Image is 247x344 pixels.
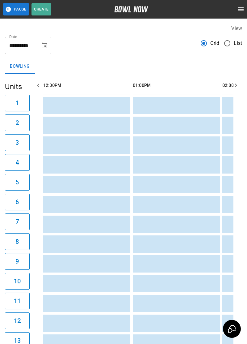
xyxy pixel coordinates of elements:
[14,296,21,306] h6: 11
[15,256,19,266] h6: 9
[5,134,30,151] button: 3
[210,40,220,47] span: Grid
[5,95,30,111] button: 1
[14,316,21,326] h6: 12
[15,98,19,108] h6: 1
[3,3,29,15] button: Pause
[5,154,30,171] button: 4
[5,213,30,230] button: 7
[235,3,247,15] button: open drawer
[5,253,30,270] button: 9
[5,312,30,329] button: 12
[231,25,242,31] label: View
[5,59,35,74] button: Bowling
[5,174,30,191] button: 5
[5,59,242,74] div: inventory tabs
[15,177,19,187] h6: 5
[14,276,21,286] h6: 10
[43,77,130,94] th: 12:00PM
[38,39,51,52] button: Choose date, selected date is Aug 23, 2025
[234,40,242,47] span: List
[15,217,19,227] h6: 7
[5,233,30,250] button: 8
[114,6,148,12] img: logo
[15,138,19,148] h6: 3
[15,157,19,167] h6: 4
[133,77,220,94] th: 01:00PM
[15,118,19,128] h6: 2
[5,293,30,309] button: 11
[5,273,30,290] button: 10
[5,194,30,210] button: 6
[31,3,51,15] button: Create
[5,82,30,92] h5: Units
[5,114,30,131] button: 2
[15,197,19,207] h6: 6
[15,237,19,247] h6: 8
